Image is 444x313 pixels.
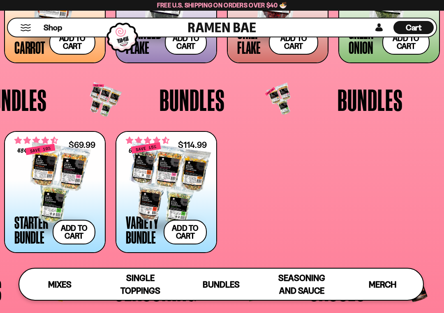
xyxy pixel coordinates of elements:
[126,215,160,244] div: Variety Bundle
[178,141,207,149] div: $114.99
[120,273,160,296] span: Single Toppings
[349,25,378,55] div: Green Onion
[116,131,217,253] a: 4.63 stars 6355 reviews $114.99 Variety Bundle Add to cart
[338,85,403,115] span: Bundles
[20,24,31,31] button: Mobile Menu Trigger
[393,18,434,37] a: Cart
[14,135,58,146] span: 4.71 stars
[4,131,106,253] a: 4.71 stars 4845 reviews $69.99 Starter Bundle Add to cart
[69,141,95,149] div: $69.99
[164,220,207,244] button: Add to cart
[48,279,72,290] span: Mixes
[157,1,287,9] span: Free U.S. Shipping on Orders over $40 🍜
[261,269,342,300] a: Seasoning and Sauce
[160,85,225,115] span: Bundles
[14,40,45,55] div: Carrot
[19,269,100,300] a: Mixes
[203,279,240,290] span: Bundles
[369,279,396,290] span: Merch
[53,220,95,244] button: Add to cart
[44,22,62,33] span: Shop
[126,135,169,146] span: 4.63 stars
[44,21,62,34] a: Shop
[181,269,261,300] a: Bundles
[342,269,423,300] a: Merch
[237,25,265,55] div: Chili Flake
[14,215,49,244] div: Starter Bundle
[100,269,180,300] a: Single Toppings
[278,273,325,296] span: Seasoning and Sauce
[406,23,422,32] span: Cart
[126,25,161,55] div: Seaweed Flake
